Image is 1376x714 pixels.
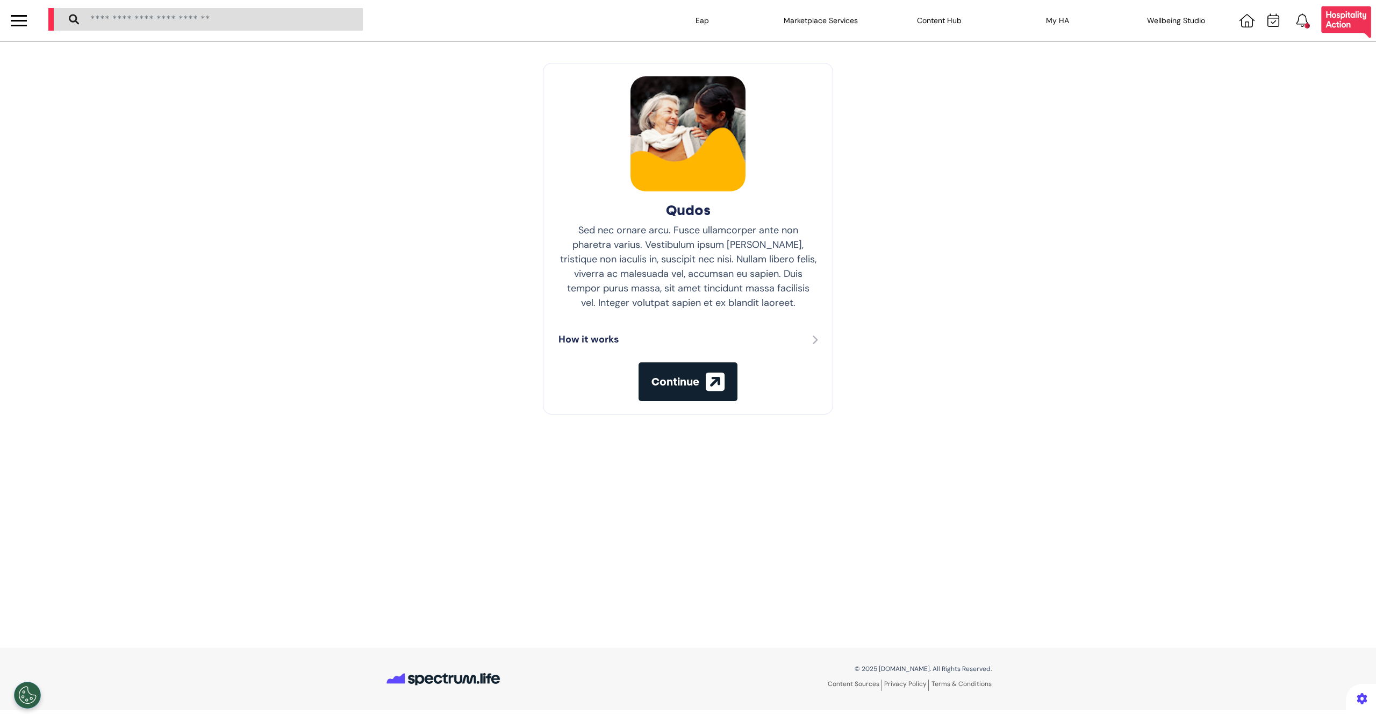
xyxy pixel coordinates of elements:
[558,202,818,219] h2: Qudos
[558,332,818,347] button: How it works
[884,680,929,691] a: Privacy Policy
[1004,5,1112,35] div: My HA
[649,5,756,35] div: Eap
[558,223,818,310] p: Sed nec ornare arcu. Fusce ullamcorper ante non pharetra varius. Vestibulum ipsum [PERSON_NAME], ...
[767,5,875,35] div: Marketplace Services
[828,680,881,691] a: Content Sources
[931,680,992,688] a: Terms & Conditions
[696,664,992,674] p: © 2025 [DOMAIN_NAME]. All Rights Reserved.
[558,332,619,347] p: How it works
[639,362,737,401] button: Continue
[14,682,41,709] button: Open Preferences
[651,376,699,387] span: Continue
[384,667,503,692] img: Spectrum.Life logo
[1122,5,1230,35] div: Wellbeing Studio
[885,5,993,35] div: Content Hub
[630,76,746,191] img: Qudos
